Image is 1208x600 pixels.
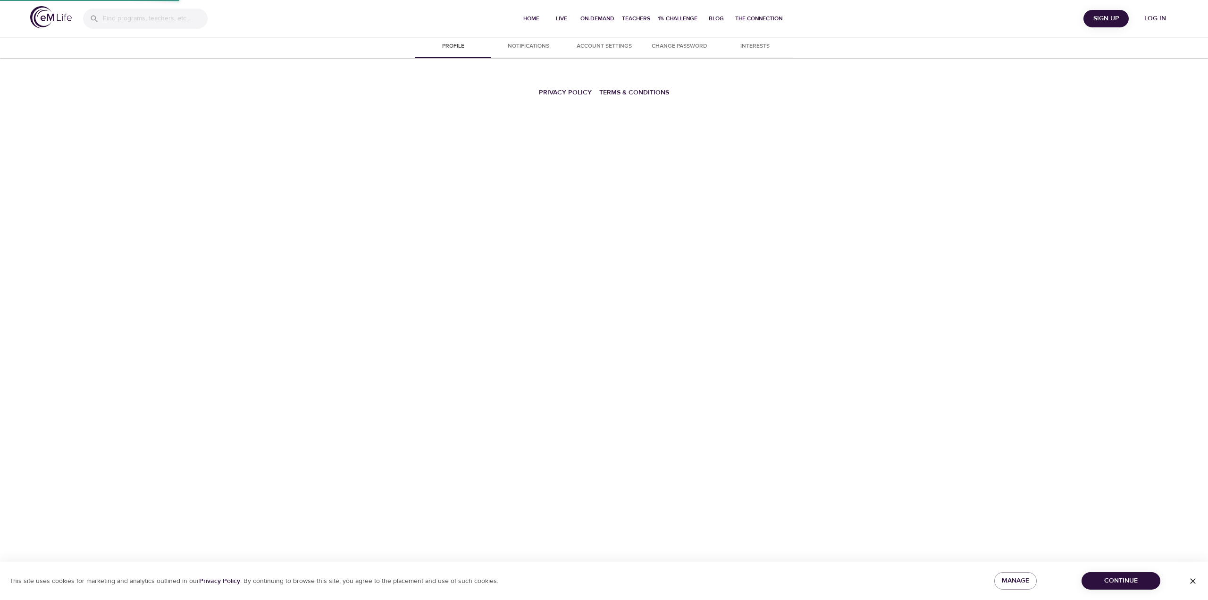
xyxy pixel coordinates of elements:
span: Change Password [647,42,712,51]
a: Privacy Policy [199,577,240,585]
span: Blog [705,14,728,24]
img: logo [30,6,72,28]
nav: breadcrumb [346,82,862,102]
span: Account Settings [572,42,636,51]
span: The Connection [735,14,782,24]
span: Home [520,14,543,24]
span: Notifications [496,42,561,51]
span: Interests [723,42,787,51]
span: Profile [421,42,485,51]
span: Log in [1136,13,1174,25]
span: Live [550,14,573,24]
span: Teachers [622,14,650,24]
span: Continue [1089,575,1153,587]
input: Find programs, teachers, etc... [103,8,208,29]
span: Manage [1002,575,1029,587]
a: Terms & Conditions [599,88,669,97]
button: Continue [1082,572,1160,590]
button: Manage [994,572,1037,590]
span: 1% Challenge [658,14,697,24]
span: Sign Up [1087,13,1125,25]
a: Privacy Policy [539,88,592,97]
button: Log in [1132,10,1178,27]
button: Sign Up [1083,10,1129,27]
span: On-Demand [580,14,614,24]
